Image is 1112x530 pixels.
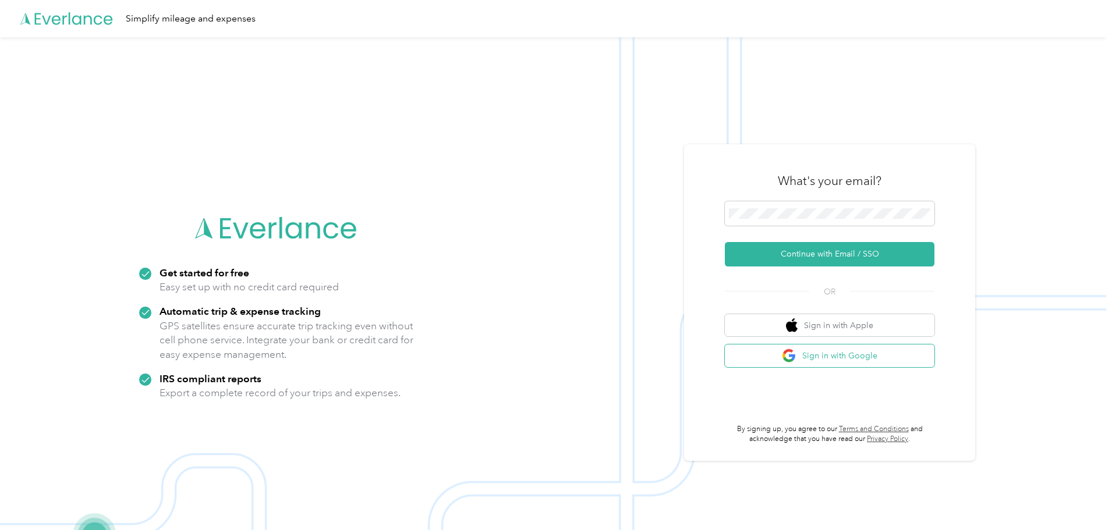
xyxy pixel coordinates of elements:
[778,173,881,189] h3: What's your email?
[160,266,249,279] strong: Get started for free
[160,305,321,317] strong: Automatic trip & expense tracking
[160,386,401,400] p: Export a complete record of your trips and expenses.
[160,280,339,294] p: Easy set up with no credit card required
[839,425,909,433] a: Terms and Conditions
[786,318,798,333] img: apple logo
[867,435,908,443] a: Privacy Policy
[160,319,414,362] p: GPS satellites ensure accurate trip tracking even without cell phone service. Integrate your bank...
[126,12,256,26] div: Simplify mileage and expenses
[725,242,934,266] button: Continue with Email / SSO
[809,286,850,298] span: OR
[725,314,934,337] button: apple logoSign in with Apple
[725,424,934,444] p: By signing up, you agree to our and acknowledge that you have read our .
[725,344,934,367] button: google logoSign in with Google
[782,348,796,363] img: google logo
[160,372,261,385] strong: IRS compliant reports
